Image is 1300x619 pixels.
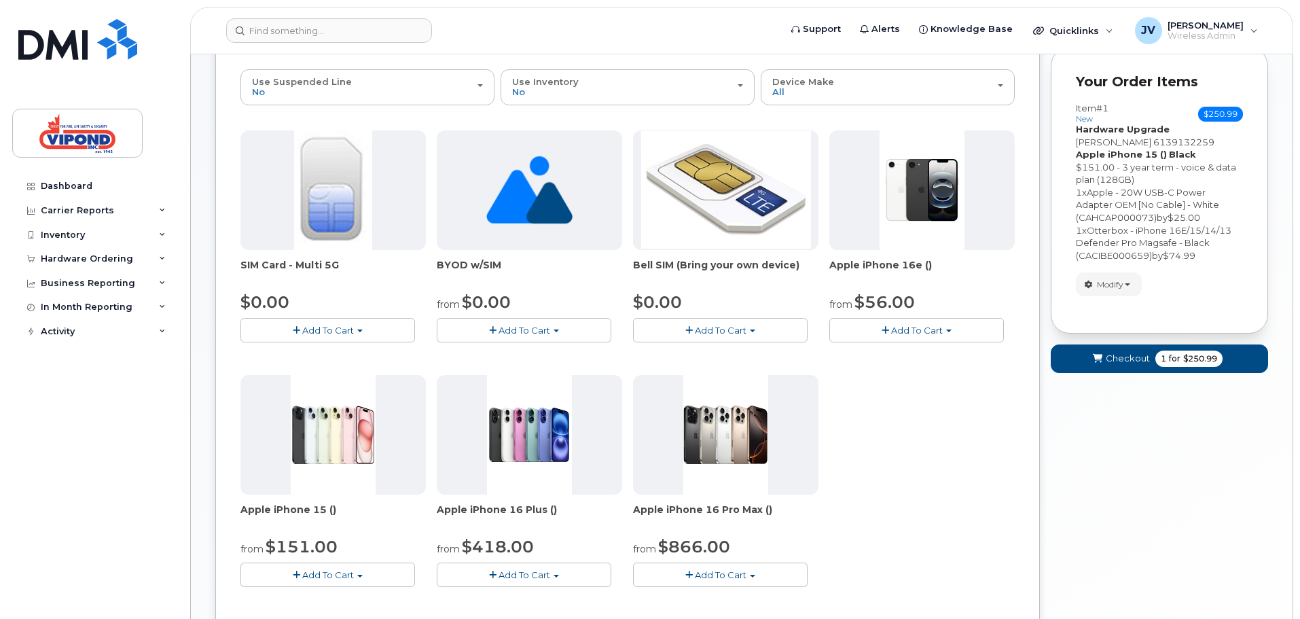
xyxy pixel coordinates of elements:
[683,375,769,495] img: phone23926.JPG
[240,503,426,530] div: Apple iPhone 15 ()
[1076,161,1243,186] div: $151.00 - 3 year term - voice & data plan (128GB)
[1168,20,1244,31] span: [PERSON_NAME]
[266,537,338,556] span: $151.00
[1097,279,1123,291] span: Modify
[1163,250,1195,261] span: $74.99
[633,292,682,312] span: $0.00
[501,69,755,105] button: Use Inventory No
[1076,103,1108,123] h3: Item
[880,130,965,250] img: phone23838.JPG
[1096,103,1108,113] span: #1
[829,318,1004,342] button: Add To Cart
[1076,124,1170,135] strong: Hardware Upgrade
[512,86,525,97] span: No
[1076,225,1231,261] span: Otterbox - iPhone 16E/15/14/13 Defender Pro Magsafe - Black (CACIBE000659)
[487,375,573,495] img: phone23919.JPG
[1169,149,1196,160] strong: Black
[633,563,808,586] button: Add To Cart
[1168,31,1244,41] span: Wireless Admin
[1161,353,1166,365] span: 1
[291,375,376,495] img: phone23836.JPG
[1076,137,1151,147] span: [PERSON_NAME]
[437,318,611,342] button: Add To Cart
[294,130,372,250] img: 00D627D4-43E9-49B7-A367-2C99342E128C.jpg
[240,258,426,285] div: SIM Card - Multi 5G
[1049,25,1099,36] span: Quicklinks
[462,292,511,312] span: $0.00
[641,131,811,249] img: phone22626.JPG
[1168,212,1200,223] span: $25.00
[437,258,622,285] div: BYOD w/SIM
[240,318,415,342] button: Add To Cart
[829,258,1015,285] div: Apple iPhone 16e ()
[633,258,818,285] div: Bell SIM (Bring your own device)
[909,16,1022,43] a: Knowledge Base
[695,569,746,580] span: Add To Cart
[437,543,460,555] small: from
[462,537,534,556] span: $418.00
[437,563,611,586] button: Add To Cart
[437,298,460,311] small: from
[931,22,1013,36] span: Knowledge Base
[499,325,550,336] span: Add To Cart
[1076,114,1093,124] small: new
[252,76,352,87] span: Use Suspended Line
[1166,353,1183,365] span: for
[240,563,415,586] button: Add To Cart
[302,569,354,580] span: Add To Cart
[1153,137,1214,147] span: 6139132259
[240,69,494,105] button: Use Suspended Line No
[1076,72,1243,92] p: Your Order Items
[1125,17,1267,44] div: Justin Vezina
[437,503,622,530] div: Apple iPhone 16 Plus ()
[772,76,834,87] span: Device Make
[1076,224,1243,262] div: x by
[1076,149,1167,160] strong: Apple iPhone 15 ()
[850,16,909,43] a: Alerts
[1198,107,1243,122] span: $250.99
[499,569,550,580] span: Add To Cart
[1076,187,1219,223] span: Apple - 20W USB-C Power Adapter OEM [No Cable] - White (CAHCAP000073)
[226,18,432,43] input: Find something...
[761,69,1015,105] button: Device Make All
[512,76,579,87] span: Use Inventory
[633,543,656,555] small: from
[1141,22,1155,39] span: JV
[854,292,915,312] span: $56.00
[1051,344,1268,372] button: Checkout 1 for $250.99
[772,86,784,97] span: All
[1076,272,1142,296] button: Modify
[782,16,850,43] a: Support
[486,130,573,250] img: no_image_found-2caef05468ed5679b831cfe6fc140e25e0c280774317ffc20a367ab7fd17291e.png
[658,537,730,556] span: $866.00
[1024,17,1123,44] div: Quicklinks
[1183,353,1217,365] span: $250.99
[1076,186,1243,224] div: x by
[1076,225,1082,236] span: 1
[871,22,900,36] span: Alerts
[633,503,818,530] div: Apple iPhone 16 Pro Max ()
[803,22,841,36] span: Support
[252,86,265,97] span: No
[695,325,746,336] span: Add To Cart
[240,543,264,555] small: from
[1106,352,1150,365] span: Checkout
[240,292,289,312] span: $0.00
[633,318,808,342] button: Add To Cart
[1076,187,1082,198] span: 1
[302,325,354,336] span: Add To Cart
[891,325,943,336] span: Add To Cart
[829,298,852,311] small: from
